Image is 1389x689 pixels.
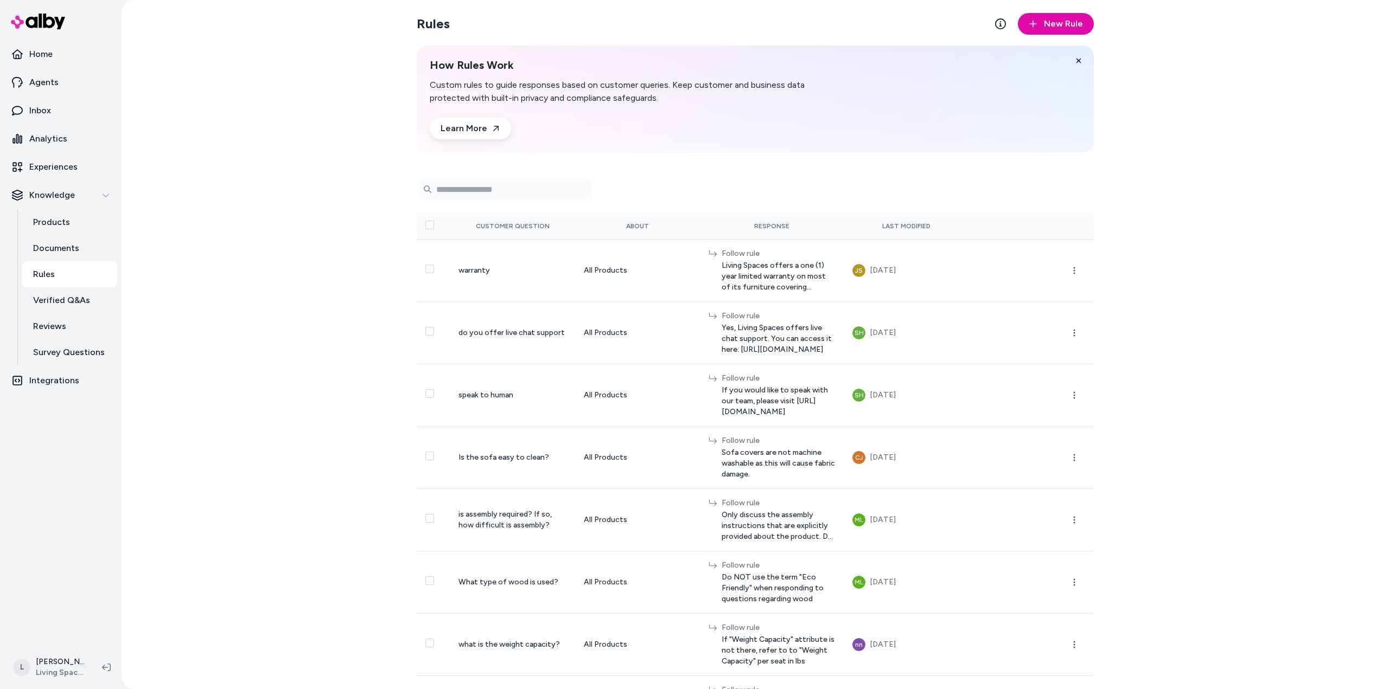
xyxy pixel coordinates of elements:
div: All Products [584,452,691,463]
p: Reviews [33,320,66,333]
p: Integrations [29,374,79,387]
span: Do NOT use the term "Eco Friendly" when responding to questions regarding wood [722,572,836,604]
a: Agents [4,69,117,95]
button: New Rule [1018,13,1094,35]
div: [DATE] [870,576,896,589]
a: Products [22,209,117,235]
div: Follow rule [722,498,836,508]
a: Rules [22,261,117,287]
button: Knowledge [4,182,117,208]
div: [DATE] [870,638,896,651]
div: All Products [584,390,691,401]
span: warranty [458,266,490,275]
p: Verified Q&As [33,294,90,307]
button: SH [852,326,865,339]
div: Response [709,222,836,230]
button: ML [852,513,865,526]
span: L [13,659,30,676]
button: nn [852,638,865,651]
span: Only discuss the assembly instructions that are explicitly provided about the product. Do NOT gau... [722,510,836,542]
span: Living Spaces offers a one (1) year limited warranty on most of its furniture covering manufactur... [722,260,836,293]
img: alby Logo [11,14,65,29]
p: Home [29,48,53,61]
a: Integrations [4,368,117,394]
div: All Products [584,265,691,276]
div: All Products [584,514,691,525]
button: Select row [425,639,434,647]
span: what is the weight capacity? [458,640,560,649]
button: Select row [425,327,434,336]
a: Verified Q&As [22,287,117,313]
div: [DATE] [870,326,896,339]
h2: Rules [417,15,450,33]
button: CJ [852,451,865,464]
span: speak to human [458,390,513,400]
div: All Products [584,639,691,650]
p: Rules [33,268,55,281]
p: Analytics [29,132,67,145]
div: Customer Question [458,222,566,230]
p: Inbox [29,104,51,117]
p: Survey Questions [33,346,105,359]
div: Follow rule [722,560,836,571]
div: Follow rule [722,435,836,446]
span: What type of wood is used? [458,577,558,587]
button: L[PERSON_NAME]Living Spaces [7,650,93,685]
p: [PERSON_NAME] [36,656,85,667]
p: Documents [33,242,79,255]
button: Select row [425,576,434,585]
button: ML [852,576,865,589]
div: [DATE] [870,451,896,464]
button: JS [852,264,865,277]
span: Sofa covers are not machine washable as this will cause fabric damage. [722,447,836,480]
button: Select row [425,389,434,398]
p: Custom rules to guide responses based on customer queries. Keep customer and business data protec... [430,79,846,105]
div: Follow rule [722,248,836,259]
a: Learn More [430,118,511,139]
a: Analytics [4,126,117,152]
a: Home [4,41,117,67]
div: Last Modified [852,222,960,230]
span: Is the sofa easy to clean? [458,453,549,462]
a: Reviews [22,313,117,339]
div: All Products [584,577,691,588]
button: SH [852,389,865,402]
div: [DATE] [870,264,896,277]
div: All Products [584,327,691,338]
div: Follow rule [722,622,836,633]
button: Select row [425,265,434,273]
span: is assembly required? If so, how difficult is assembly? [458,510,552,530]
button: Select row [425,452,434,460]
h2: How Rules Work [430,59,846,72]
span: Living Spaces [36,667,85,678]
span: If "Weight Capacity" attribute is not there, refer to to "Weight Capacity" per seat in lbs [722,634,836,667]
div: [DATE] [870,389,896,402]
p: Products [33,216,70,229]
div: Follow rule [722,373,836,384]
button: Select all [425,221,434,229]
p: Knowledge [29,189,75,202]
button: Select row [425,514,434,523]
span: Yes, Living Spaces offers live chat support. You can access it here: [URL][DOMAIN_NAME] [722,323,836,355]
span: New Rule [1044,17,1083,30]
a: Survey Questions [22,339,117,365]
p: Experiences [29,160,78,173]
div: [DATE] [870,513,896,526]
span: If you would like to speak with our team, please visit [URL][DOMAIN_NAME] [722,385,836,417]
a: Experiences [4,154,117,180]
p: Agents [29,76,59,89]
div: About [584,222,691,230]
div: Follow rule [722,311,836,321]
a: Documents [22,235,117,261]
span: do you offer live chat support [458,328,565,337]
a: Inbox [4,98,117,124]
